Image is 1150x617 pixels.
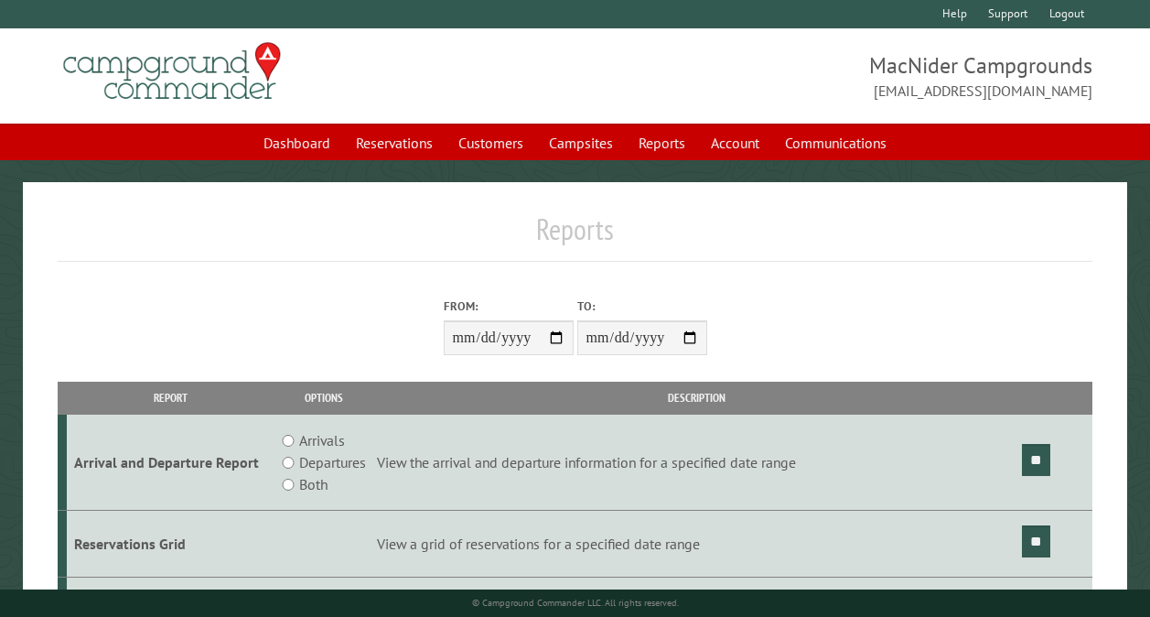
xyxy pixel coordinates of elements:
label: Departures [299,451,366,473]
th: Description [374,382,1019,414]
img: Campground Commander [58,36,286,107]
label: To: [577,298,707,315]
h1: Reports [58,211,1092,262]
label: Arrivals [299,429,345,451]
td: View a grid of reservations for a specified date range [374,511,1019,578]
label: From: [444,298,574,315]
label: Both [299,473,328,495]
span: MacNider Campgrounds [EMAIL_ADDRESS][DOMAIN_NAME] [575,50,1093,102]
a: Dashboard [253,125,341,160]
a: Reservations [345,125,444,160]
th: Options [274,382,374,414]
a: Account [700,125,770,160]
a: Customers [447,125,534,160]
td: Arrival and Departure Report [67,415,274,511]
th: Report [67,382,274,414]
small: © Campground Commander LLC. All rights reserved. [472,597,679,609]
td: Reservations Grid [67,511,274,578]
td: View the arrival and departure information for a specified date range [374,415,1019,511]
a: Reports [628,125,696,160]
a: Campsites [538,125,624,160]
a: Communications [774,125,897,160]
